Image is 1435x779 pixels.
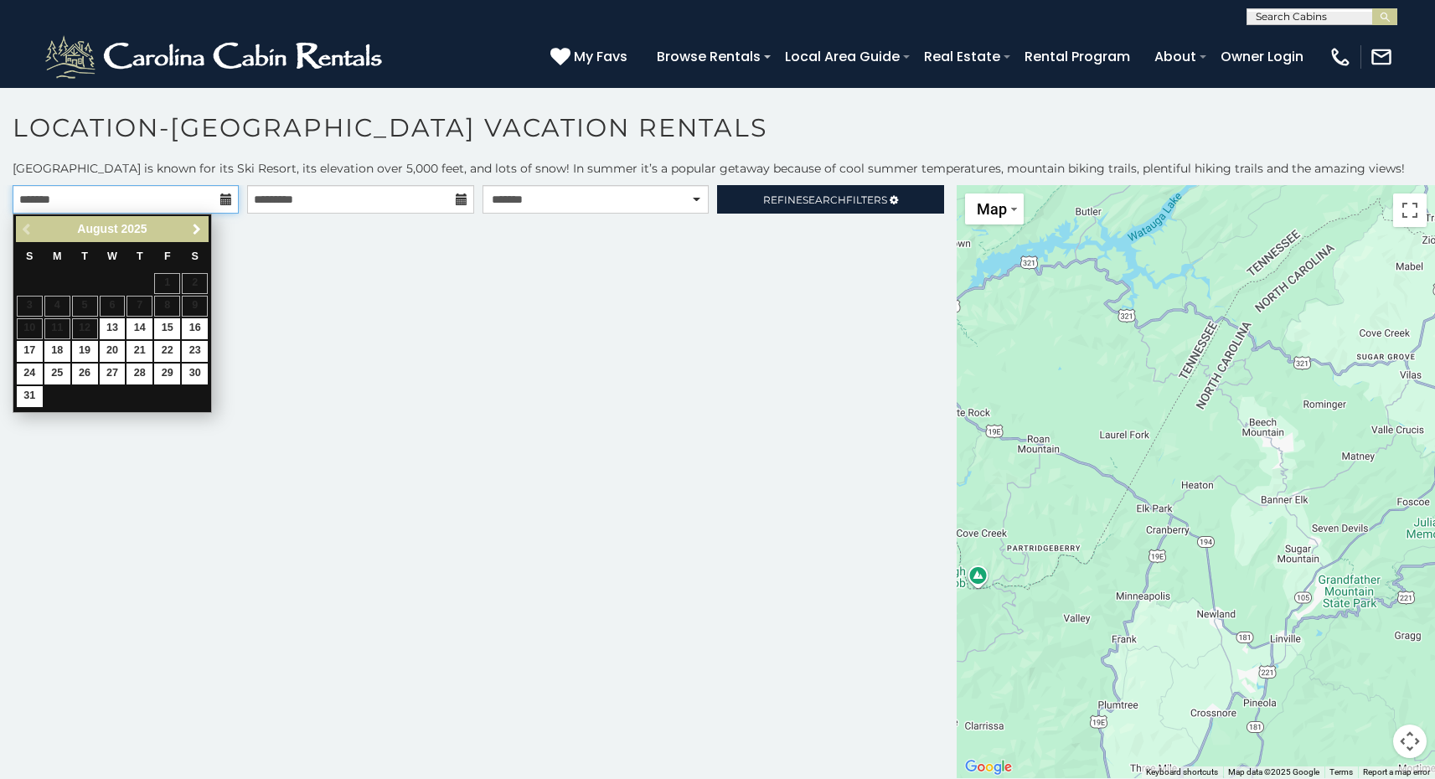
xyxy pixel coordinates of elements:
[777,42,908,71] a: Local Area Guide
[574,46,627,67] span: My Favs
[1016,42,1138,71] a: Rental Program
[717,185,943,214] a: RefineSearchFilters
[154,341,180,362] a: 22
[961,756,1016,778] a: Open this area in Google Maps (opens a new window)
[72,364,98,384] a: 26
[100,364,126,384] a: 27
[1370,45,1393,69] img: mail-regular-white.png
[1146,42,1205,71] a: About
[42,32,390,82] img: White-1-2.png
[26,250,33,262] span: Sunday
[100,318,126,339] a: 13
[186,219,207,240] a: Next
[182,364,208,384] a: 30
[126,341,152,362] a: 21
[44,364,70,384] a: 25
[1329,45,1352,69] img: phone-regular-white.png
[1363,767,1430,776] a: Report a map error
[126,318,152,339] a: 14
[1393,193,1427,227] button: Toggle fullscreen view
[72,341,98,362] a: 19
[154,364,180,384] a: 29
[1212,42,1312,71] a: Owner Login
[44,341,70,362] a: 18
[107,250,117,262] span: Wednesday
[17,386,43,407] a: 31
[648,42,769,71] a: Browse Rentals
[81,250,88,262] span: Tuesday
[17,364,43,384] a: 24
[192,250,199,262] span: Saturday
[1228,767,1319,776] span: Map data ©2025 Google
[182,341,208,362] a: 23
[182,318,208,339] a: 16
[916,42,1009,71] a: Real Estate
[803,193,846,206] span: Search
[126,364,152,384] a: 28
[961,756,1016,778] img: Google
[77,222,117,235] span: August
[550,46,632,68] a: My Favs
[17,341,43,362] a: 17
[154,318,180,339] a: 15
[121,222,147,235] span: 2025
[164,250,171,262] span: Friday
[965,193,1024,224] button: Change map style
[53,250,62,262] span: Monday
[190,223,204,236] span: Next
[100,341,126,362] a: 20
[977,200,1007,218] span: Map
[137,250,143,262] span: Thursday
[1329,767,1353,776] a: Terms
[763,193,887,206] span: Refine Filters
[1393,725,1427,758] button: Map camera controls
[1146,766,1218,778] button: Keyboard shortcuts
